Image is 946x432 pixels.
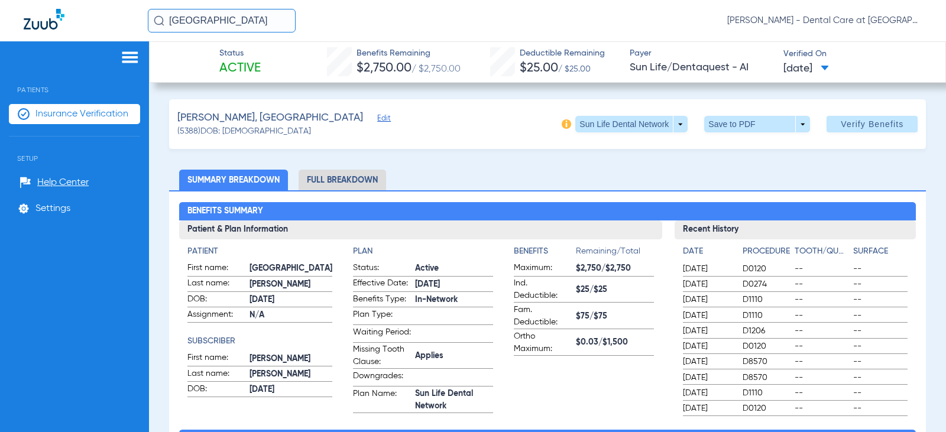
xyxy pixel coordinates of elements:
span: [DATE] [683,294,733,306]
img: info-icon [562,119,571,129]
span: D0120 [743,402,791,414]
span: Waiting Period: [353,326,411,342]
span: Remaining/Total [576,245,654,262]
span: $0.03/$1,500 [576,336,654,349]
img: Search Icon [154,15,164,26]
app-breakdown-title: Procedure [743,245,791,262]
span: Deductible Remaining [520,47,605,60]
span: Active [219,60,261,77]
span: $25/$25 [576,284,654,296]
h3: Patient & Plan Information [179,220,662,239]
span: Verify Benefits [841,119,903,129]
span: D1110 [743,294,791,306]
span: (5388) DOB: [DEMOGRAPHIC_DATA] [177,125,311,138]
span: $25.00 [520,62,558,74]
span: Status [219,47,261,60]
span: D0274 [743,278,791,290]
span: / $25.00 [558,65,591,73]
span: Effective Date: [353,277,411,291]
span: Applies [415,350,493,362]
span: First name: [187,352,245,366]
span: DOB: [187,383,245,397]
h4: Procedure [743,245,791,258]
span: [PERSON_NAME] - Dental Care at [GEOGRAPHIC_DATA] [727,15,922,27]
h4: Subscriber [187,335,332,347]
span: [PERSON_NAME] [250,368,332,381]
app-breakdown-title: Benefits [514,245,576,262]
app-breakdown-title: Surface [853,245,908,262]
span: -- [795,402,849,414]
span: -- [853,310,908,321]
span: -- [795,340,849,352]
span: [DATE] [683,278,733,290]
span: Ortho Maximum: [514,330,572,355]
span: D0120 [743,340,791,352]
span: Plan Name: [353,388,411,412]
span: Status: [353,262,411,276]
h4: Plan [353,245,493,258]
span: Help Center [37,177,89,189]
span: DOB: [187,293,245,307]
img: hamburger-icon [121,50,140,64]
span: Verified On [783,48,927,60]
span: Setup [9,137,140,163]
span: Fam. Deductible: [514,304,572,329]
span: D1110 [743,310,791,321]
span: Benefits Remaining [357,47,461,60]
span: [PERSON_NAME], [GEOGRAPHIC_DATA] [177,111,363,125]
h4: Benefits [514,245,576,258]
span: Downgrades: [353,370,411,386]
span: -- [853,294,908,306]
h4: Patient [187,245,332,258]
span: -- [853,356,908,368]
span: -- [795,310,849,321]
span: [PERSON_NAME] [250,353,332,365]
span: [DATE] [683,263,733,275]
span: [DATE] [683,372,733,384]
span: -- [853,325,908,337]
h4: Surface [853,245,908,258]
span: Payer [630,47,773,60]
span: -- [795,278,849,290]
span: -- [795,356,849,368]
span: Sun Life Dental Network [415,388,493,412]
span: [DATE] [683,387,733,399]
app-breakdown-title: Date [683,245,733,262]
input: Search for patients [148,9,296,33]
span: [DATE] [783,61,829,76]
span: [GEOGRAPHIC_DATA] [250,262,332,275]
span: -- [853,278,908,290]
h2: Benefits Summary [179,202,916,221]
span: Missing Tooth Clause: [353,343,411,368]
span: [PERSON_NAME] [250,278,332,291]
span: -- [853,402,908,414]
span: D0120 [743,263,791,275]
span: [DATE] [683,310,733,321]
span: $2,750/$2,750 [576,262,654,275]
li: Full Breakdown [299,170,386,190]
span: First name: [187,262,245,276]
app-breakdown-title: Tooth/Quad [795,245,849,262]
span: D1110 [743,387,791,399]
span: -- [853,387,908,399]
span: $75/$75 [576,310,654,323]
h4: Date [683,245,733,258]
button: Save to PDF [704,116,810,132]
li: Summary Breakdown [179,170,288,190]
button: Verify Benefits [827,116,918,132]
span: [DATE] [415,278,493,291]
span: -- [853,263,908,275]
span: N/A [250,309,332,321]
span: Insurance Verification [35,108,128,120]
span: Last name: [187,277,245,291]
h3: Recent History [675,220,916,239]
span: Last name: [187,368,245,382]
span: Assignment: [187,308,245,323]
span: -- [853,340,908,352]
span: -- [795,325,849,337]
span: [DATE] [683,356,733,368]
span: $2,750.00 [357,62,412,74]
span: D8570 [743,372,791,384]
